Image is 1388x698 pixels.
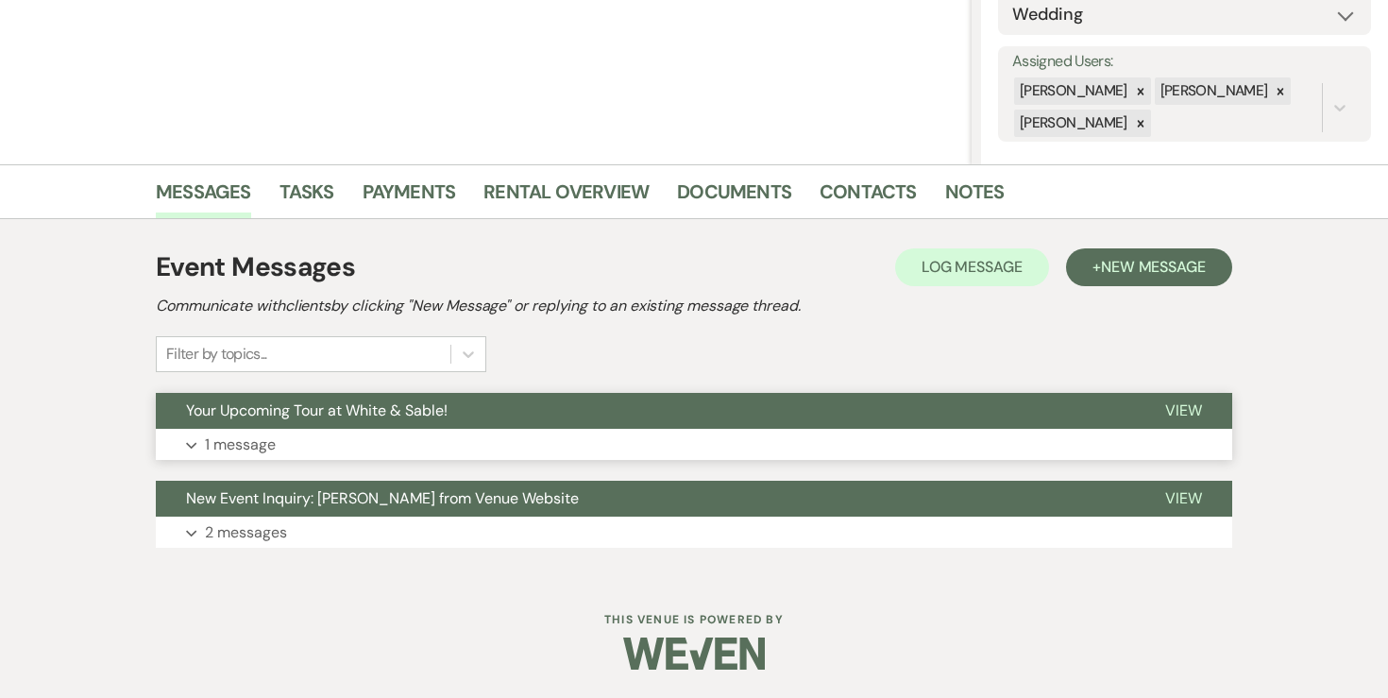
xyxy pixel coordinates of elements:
a: Rental Overview [483,177,649,218]
button: Log Message [895,248,1049,286]
div: [PERSON_NAME] [1014,110,1130,137]
button: 1 message [156,429,1232,461]
span: View [1165,488,1202,508]
button: New Event Inquiry: [PERSON_NAME] from Venue Website [156,481,1135,517]
button: 2 messages [156,517,1232,549]
span: Log Message [922,257,1023,277]
span: New Event Inquiry: [PERSON_NAME] from Venue Website [186,488,579,508]
span: New Message [1101,257,1206,277]
button: Your Upcoming Tour at White & Sable! [156,393,1135,429]
label: Assigned Users: [1012,48,1357,76]
p: 2 messages [205,520,287,545]
span: View [1165,400,1202,420]
h1: Event Messages [156,247,355,287]
a: Documents [677,177,791,218]
div: Filter by topics... [166,343,267,366]
button: View [1135,481,1232,517]
a: Payments [363,177,456,218]
img: Weven Logo [623,621,765,687]
p: 1 message [205,433,276,457]
a: Tasks [279,177,334,218]
span: Your Upcoming Tour at White & Sable! [186,400,448,420]
h2: Communicate with clients by clicking "New Message" or replying to an existing message thread. [156,295,1232,317]
button: View [1135,393,1232,429]
a: Messages [156,177,251,218]
a: Contacts [820,177,917,218]
button: +New Message [1066,248,1232,286]
div: [PERSON_NAME] [1014,77,1130,105]
div: [PERSON_NAME] [1155,77,1271,105]
a: Notes [945,177,1005,218]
